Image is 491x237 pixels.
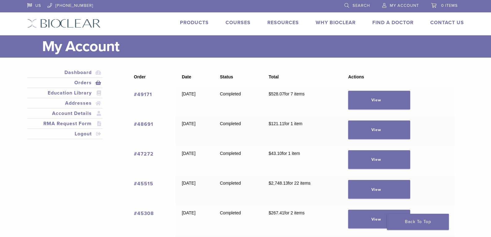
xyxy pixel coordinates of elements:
[182,74,191,79] span: Date
[28,130,102,138] a: Logout
[441,3,458,8] span: 0 items
[182,210,195,215] time: [DATE]
[348,210,410,228] a: View order 45308
[269,74,278,79] span: Total
[182,181,195,186] time: [DATE]
[214,116,262,146] td: Completed
[27,68,103,147] nav: Account pages
[348,180,410,199] a: View order 45515
[262,86,342,116] td: for 7 items
[214,86,262,116] td: Completed
[269,151,271,156] span: $
[348,74,364,79] span: Actions
[353,3,370,8] span: Search
[28,120,102,127] a: RMA Request Form
[269,181,288,186] span: 2,748.13
[430,20,464,26] a: Contact Us
[134,151,154,157] a: View order number 47272
[348,121,410,139] a: View order 48691
[180,20,209,26] a: Products
[269,91,284,96] span: 528.07
[390,3,419,8] span: My Account
[214,146,262,176] td: Completed
[134,121,153,127] a: View order number 48691
[134,210,154,217] a: View order number 45308
[214,205,262,235] td: Completed
[28,89,102,97] a: Education Library
[269,121,271,126] span: $
[28,69,102,76] a: Dashboard
[182,91,195,96] time: [DATE]
[269,121,284,126] span: 121.11
[262,176,342,205] td: for 22 items
[387,214,449,230] a: Back To Top
[134,74,146,79] span: Order
[372,20,414,26] a: Find A Doctor
[262,116,342,146] td: for 1 item
[262,205,342,235] td: for 2 items
[269,151,282,156] span: 43.10
[267,20,299,26] a: Resources
[269,210,271,215] span: $
[182,121,195,126] time: [DATE]
[226,20,251,26] a: Courses
[269,91,271,96] span: $
[134,181,153,187] a: View order number 45515
[134,91,152,98] a: View order number 49171
[42,35,464,58] h1: My Account
[220,74,233,79] span: Status
[27,19,101,28] img: Bioclear
[269,181,271,186] span: $
[262,146,342,176] td: for 1 item
[214,176,262,205] td: Completed
[182,151,195,156] time: [DATE]
[28,110,102,117] a: Account Details
[348,91,410,109] a: View order 49171
[28,79,102,86] a: Orders
[269,210,284,215] span: 267.41
[28,99,102,107] a: Addresses
[348,150,410,169] a: View order 47272
[316,20,356,26] a: Why Bioclear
